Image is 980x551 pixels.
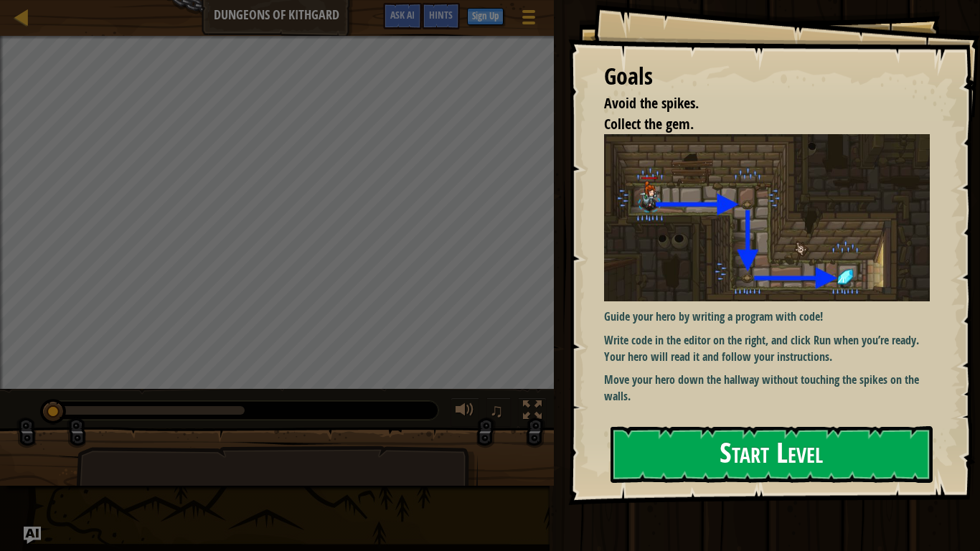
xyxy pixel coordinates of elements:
[604,114,694,133] span: Collect the gem.
[511,3,547,37] button: Show game menu
[383,3,422,29] button: Ask AI
[489,400,504,421] span: ♫
[467,8,504,25] button: Sign Up
[604,60,930,93] div: Goals
[586,93,926,114] li: Avoid the spikes.
[604,134,930,301] img: Dungeons of kithgard
[451,397,479,427] button: Adjust volume
[24,527,41,544] button: Ask AI
[604,332,930,365] p: Write code in the editor on the right, and click Run when you’re ready. Your hero will read it an...
[586,114,926,135] li: Collect the gem.
[604,93,699,113] span: Avoid the spikes.
[390,8,415,22] span: Ask AI
[604,372,930,405] p: Move your hero down the hallway without touching the spikes on the walls.
[486,397,511,427] button: ♫
[518,397,547,427] button: Toggle fullscreen
[429,8,453,22] span: Hints
[611,426,933,483] button: Start Level
[604,309,930,325] p: Guide your hero by writing a program with code!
